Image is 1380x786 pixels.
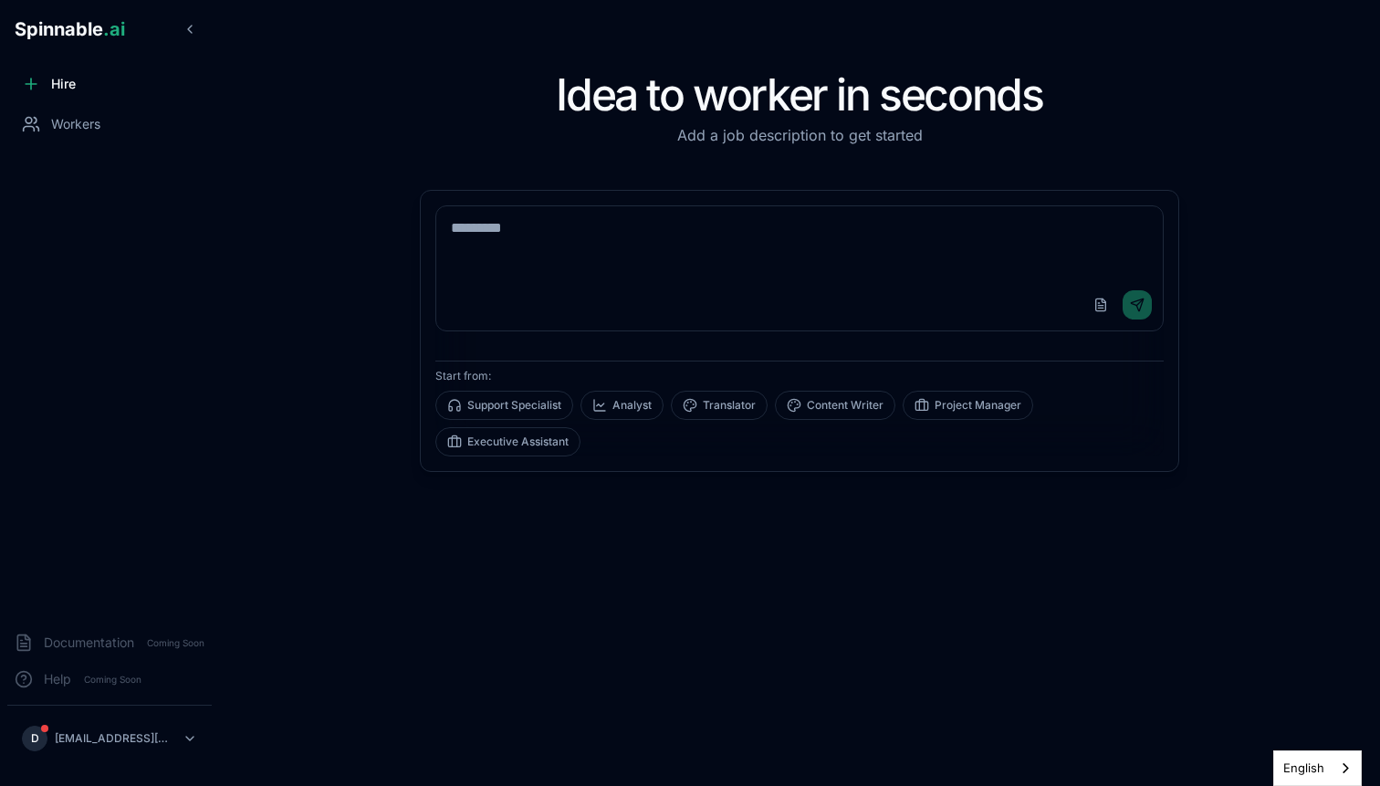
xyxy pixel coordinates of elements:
[51,115,100,133] span: Workers
[420,73,1179,117] h1: Idea to worker in seconds
[15,720,204,757] button: D[EMAIL_ADDRESS][DOMAIN_NAME]
[420,124,1179,146] p: Add a job description to get started
[435,427,580,456] button: Executive Assistant
[15,18,125,40] span: Spinnable
[435,391,573,420] button: Support Specialist
[44,670,71,688] span: Help
[78,671,147,688] span: Coming Soon
[1274,751,1361,785] a: English
[435,369,1164,383] p: Start from:
[1273,750,1362,786] div: Language
[103,18,125,40] span: .ai
[775,391,895,420] button: Content Writer
[141,634,210,652] span: Coming Soon
[44,634,134,652] span: Documentation
[671,391,768,420] button: Translator
[51,75,76,93] span: Hire
[580,391,664,420] button: Analyst
[31,731,39,746] span: D
[55,731,175,746] p: [EMAIL_ADDRESS][DOMAIN_NAME]
[1273,750,1362,786] aside: Language selected: English
[903,391,1033,420] button: Project Manager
